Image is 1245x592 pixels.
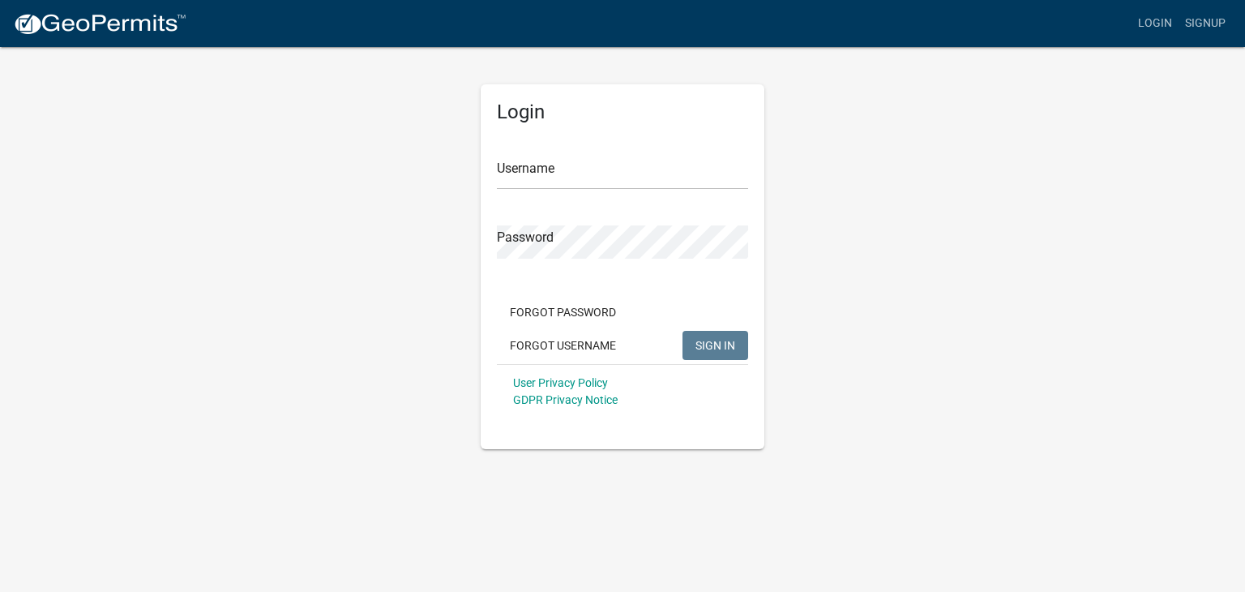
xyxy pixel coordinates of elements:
button: SIGN IN [682,331,748,360]
a: Signup [1179,8,1232,39]
span: SIGN IN [695,338,735,351]
h5: Login [497,101,748,124]
a: User Privacy Policy [513,376,608,389]
a: Login [1132,8,1179,39]
button: Forgot Password [497,298,629,327]
a: GDPR Privacy Notice [513,393,618,406]
button: Forgot Username [497,331,629,360]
